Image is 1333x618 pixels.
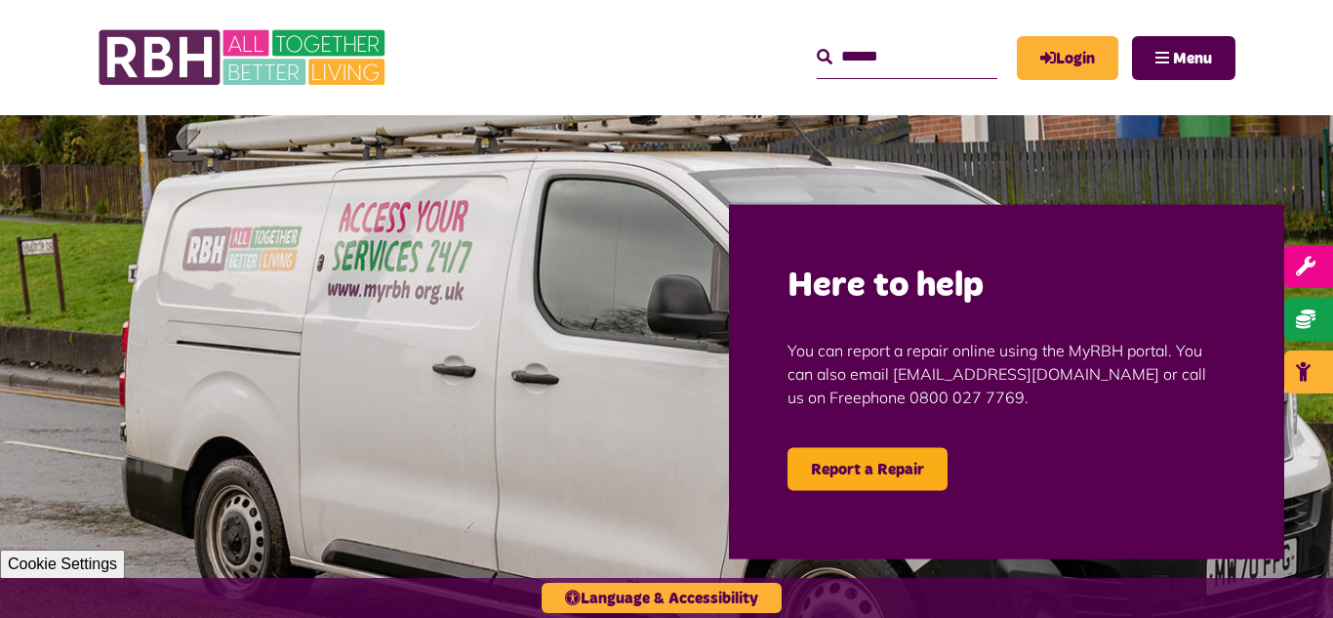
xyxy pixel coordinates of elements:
a: MyRBH [1017,36,1118,80]
p: You can report a repair online using the MyRBH portal. You can also email [EMAIL_ADDRESS][DOMAIN_... [788,309,1226,437]
span: Menu [1173,51,1212,66]
img: RBH [98,20,390,96]
a: Report a Repair [788,447,948,490]
button: Language & Accessibility [542,583,782,613]
h2: Here to help [788,263,1226,309]
button: Navigation [1132,36,1235,80]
